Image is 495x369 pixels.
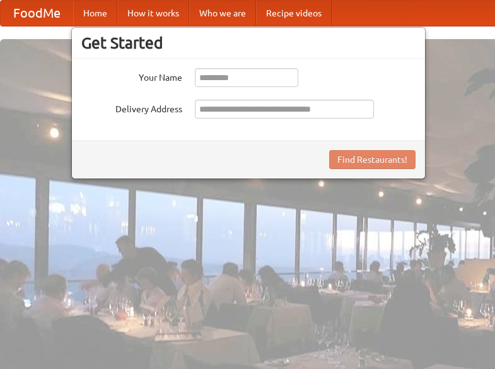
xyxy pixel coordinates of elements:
[81,33,416,52] h3: Get Started
[329,150,416,169] button: Find Restaurants!
[189,1,256,26] a: Who we are
[1,1,73,26] a: FoodMe
[73,1,117,26] a: Home
[117,1,189,26] a: How it works
[81,100,182,115] label: Delivery Address
[256,1,332,26] a: Recipe videos
[81,68,182,84] label: Your Name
